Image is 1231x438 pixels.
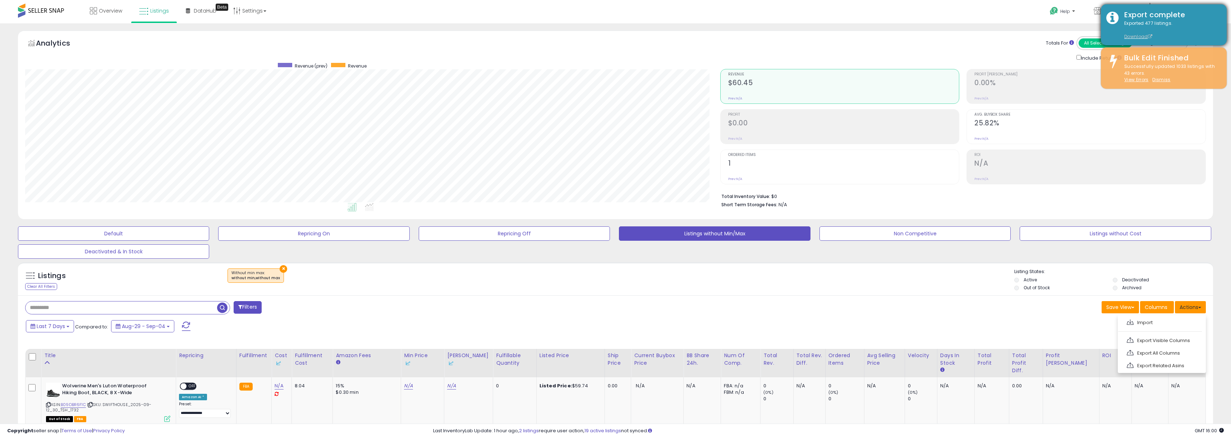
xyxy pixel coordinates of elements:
[908,383,937,389] div: 0
[295,352,330,367] div: Fulfillment Cost
[239,352,268,359] div: Fulfillment
[1122,335,1200,346] a: Export Visible Columns
[721,193,770,199] b: Total Inventory Value:
[1046,383,1094,389] div: N/A
[1014,268,1213,275] p: Listing States:
[721,202,777,208] b: Short Term Storage Fees:
[974,137,988,141] small: Prev: N/A
[978,352,1006,367] div: Total Profit
[1140,301,1174,313] button: Columns
[1071,54,1130,62] div: Include Returns
[940,367,945,373] small: Days In Stock.
[1012,352,1040,374] div: Total Profit Diff.
[7,428,125,434] div: seller snap | |
[18,226,209,241] button: Default
[867,383,899,389] div: N/A
[275,360,282,367] img: InventoryLab Logo
[1122,317,1200,328] a: Import
[61,427,92,434] a: Terms of Use
[686,352,718,367] div: BB Share 24h.
[280,265,287,273] button: ×
[867,352,902,367] div: Avg Selling Price
[728,119,959,129] h2: $0.00
[519,427,539,434] a: 2 listings
[828,352,861,367] div: Ordered Items
[275,382,283,389] a: N/A
[686,383,715,389] div: N/A
[721,192,1200,200] li: $0
[1145,304,1167,311] span: Columns
[37,323,65,330] span: Last 7 Days
[724,352,757,367] div: Num of Comp.
[728,79,959,88] h2: $60.45
[1079,38,1132,48] button: All Selected Listings
[179,402,231,418] div: Preset:
[46,416,73,422] span: All listings that are currently out of stock and unavailable for purchase on Amazon
[763,352,790,367] div: Total Rev.
[1122,347,1200,359] a: Export All Columns
[336,352,398,359] div: Amazon Fees
[908,396,937,402] div: 0
[619,226,810,241] button: Listings without Min/Max
[974,177,988,181] small: Prev: N/A
[336,359,340,366] small: Amazon Fees.
[25,283,57,290] div: Clear All Filters
[908,389,918,395] small: (0%)
[1012,383,1037,389] div: 0.00
[763,383,793,389] div: 0
[38,271,66,281] h5: Listings
[93,427,125,434] a: Privacy Policy
[275,359,289,367] div: Some or all of the values in this column are provided from Inventory Lab.
[1046,40,1074,47] div: Totals For
[608,352,628,367] div: Ship Price
[275,352,289,367] div: Cost
[539,382,572,389] b: Listed Price:
[295,63,327,69] span: Revenue (prev)
[1102,383,1126,389] div: N/A
[295,383,327,389] div: 8.04
[447,352,490,367] div: [PERSON_NAME]
[974,113,1205,117] span: Avg. Buybox Share
[36,38,84,50] h5: Analytics
[404,352,441,367] div: Min Price
[1119,10,1221,20] div: Export complete
[1060,8,1070,14] span: Help
[46,402,151,412] span: | SKU: SWIFTHOUSE_2025-09-12_30_TSH_1732
[828,396,864,402] div: 0
[239,383,253,391] small: FBA
[908,352,934,359] div: Velocity
[1020,226,1211,241] button: Listings without Cost
[778,201,787,208] span: N/A
[1119,63,1221,83] div: Successfully updated 1033 listings with 43 errors.
[728,153,959,157] span: Ordered Items
[974,153,1205,157] span: ROI
[796,352,822,367] div: Total Rev. Diff.
[404,382,413,389] a: N/A
[724,383,755,389] div: FBA: n/a
[234,301,262,314] button: Filters
[728,113,959,117] span: Profit
[61,402,86,408] a: B09DBR6F1C
[447,359,490,367] div: Some or all of the values in this column are provided from Inventory Lab.
[940,383,969,389] div: N/A
[336,383,395,389] div: 15%
[1049,6,1058,15] i: Get Help
[1152,77,1170,83] u: Dismiss
[404,359,441,367] div: Some or all of the values in this column are provided from Inventory Lab.
[796,383,820,389] div: N/A
[1135,383,1163,389] div: N/A
[447,382,456,389] a: N/A
[419,226,610,241] button: Repricing Off
[46,383,60,397] img: 31uMJBQPGfL._SL40_.jpg
[1124,33,1152,40] a: Download
[179,394,207,400] div: Amazon AI *
[724,389,755,396] div: FBM: n/a
[26,320,74,332] button: Last 7 Days
[763,396,793,402] div: 0
[496,352,533,367] div: Fulfillable Quantity
[1122,285,1142,291] label: Archived
[231,270,280,281] span: Without min max :
[194,7,216,14] span: DataHub
[636,382,644,389] span: N/A
[1124,77,1149,83] u: View Errors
